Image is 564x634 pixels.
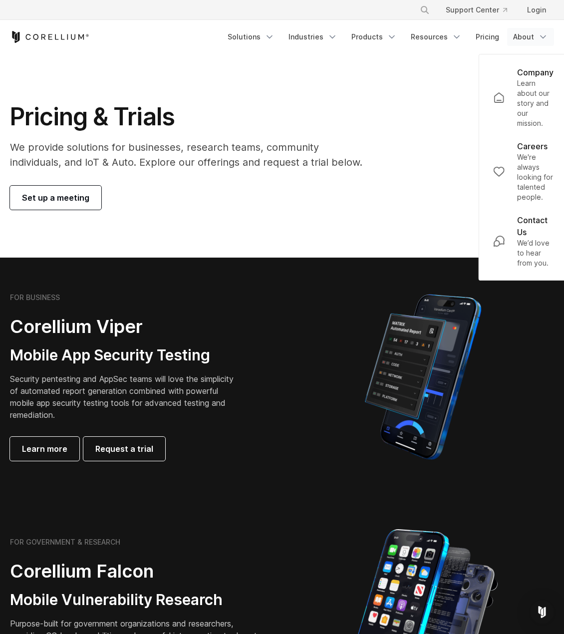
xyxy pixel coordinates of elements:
a: Industries [282,28,343,46]
p: We're always looking for talented people. [517,152,554,202]
a: Company Learn about our story and our mission. [485,60,562,134]
a: Pricing [470,28,505,46]
div: Navigation Menu [222,28,554,46]
a: Support Center [438,1,515,19]
h1: Pricing & Trials [10,102,366,132]
p: Learn about our story and our mission. [517,78,554,128]
a: Learn more [10,437,79,461]
img: Corellium MATRIX automated report on iPhone showing app vulnerability test results across securit... [348,290,498,464]
span: Request a trial [95,443,153,455]
a: Products [345,28,403,46]
p: Company [517,66,554,78]
p: Careers [517,140,548,152]
div: Navigation Menu [408,1,554,19]
a: Corellium Home [10,31,89,43]
a: Careers We're always looking for talented people. [485,134,562,208]
h6: FOR GOVERNMENT & RESEARCH [10,538,120,547]
p: Security pentesting and AppSec teams will love the simplicity of automated report generation comb... [10,373,234,421]
button: Search [416,1,434,19]
a: Solutions [222,28,281,46]
h2: Corellium Falcon [10,560,258,583]
span: Set up a meeting [22,192,89,204]
a: Request a trial [83,437,165,461]
h2: Corellium Viper [10,316,234,338]
a: Login [519,1,554,19]
p: We’d love to hear from you. [517,238,554,268]
h3: Mobile Vulnerability Research [10,591,258,610]
a: Set up a meeting [10,186,101,210]
h6: FOR BUSINESS [10,293,60,302]
span: Learn more [22,443,67,455]
a: Contact Us We’d love to hear from you. [485,208,562,274]
p: Contact Us [517,214,554,238]
p: We provide solutions for businesses, research teams, community individuals, and IoT & Auto. Explo... [10,140,366,170]
a: About [507,28,554,46]
h3: Mobile App Security Testing [10,346,234,365]
div: Open Intercom Messenger [530,600,554,624]
a: Resources [405,28,468,46]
